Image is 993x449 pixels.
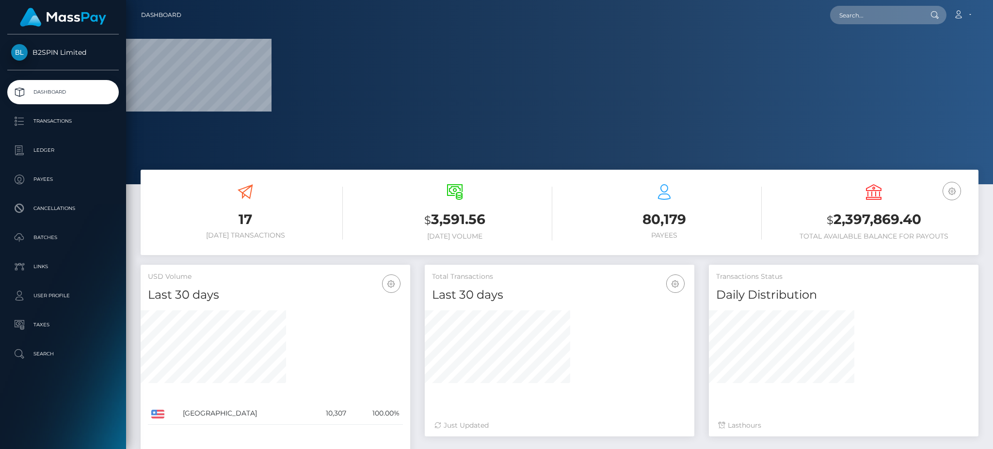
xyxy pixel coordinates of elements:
[350,402,403,425] td: 100.00%
[776,210,971,230] h3: 2,397,869.40
[716,272,971,282] h5: Transactions Status
[11,44,28,61] img: B2SPIN Limited
[719,420,969,431] div: Last hours
[148,287,403,304] h4: Last 30 days
[11,347,115,361] p: Search
[7,225,119,250] a: Batches
[148,210,343,229] h3: 17
[434,420,685,431] div: Just Updated
[716,287,971,304] h4: Daily Distribution
[7,342,119,366] a: Search
[7,284,119,308] a: User Profile
[7,138,119,162] a: Ledger
[7,167,119,192] a: Payees
[141,5,181,25] a: Dashboard
[567,231,762,240] h6: Payees
[148,272,403,282] h5: USD Volume
[11,289,115,303] p: User Profile
[567,210,762,229] h3: 80,179
[7,48,119,57] span: B2SPIN Limited
[11,201,115,216] p: Cancellations
[7,80,119,104] a: Dashboard
[11,114,115,128] p: Transactions
[7,196,119,221] a: Cancellations
[827,213,833,227] small: $
[11,143,115,158] p: Ledger
[307,402,350,425] td: 10,307
[11,172,115,187] p: Payees
[151,410,164,418] img: US.png
[424,213,431,227] small: $
[20,8,106,27] img: MassPay Logo
[357,232,552,241] h6: [DATE] Volume
[7,255,119,279] a: Links
[432,287,687,304] h4: Last 30 days
[7,313,119,337] a: Taxes
[148,231,343,240] h6: [DATE] Transactions
[776,232,971,241] h6: Total Available Balance for Payouts
[11,318,115,332] p: Taxes
[11,230,115,245] p: Batches
[179,402,307,425] td: [GEOGRAPHIC_DATA]
[7,109,119,133] a: Transactions
[11,85,115,99] p: Dashboard
[830,6,921,24] input: Search...
[357,210,552,230] h3: 3,591.56
[11,259,115,274] p: Links
[432,272,687,282] h5: Total Transactions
